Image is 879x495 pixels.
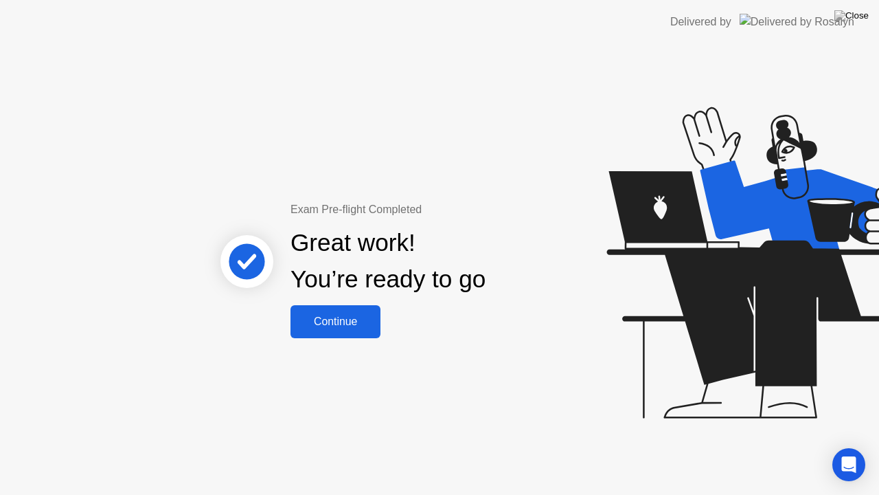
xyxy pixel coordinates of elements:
div: Great work! You’re ready to go [290,225,486,298]
div: Delivered by [670,14,731,30]
img: Close [834,10,869,21]
img: Delivered by Rosalyn [740,14,854,30]
div: Exam Pre-flight Completed [290,201,574,218]
button: Continue [290,305,380,338]
div: Open Intercom Messenger [832,448,865,481]
div: Continue [295,316,376,328]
